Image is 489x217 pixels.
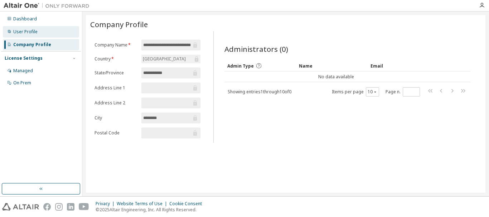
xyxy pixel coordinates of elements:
div: Website Terms of Use [117,201,169,207]
div: User Profile [13,29,38,35]
div: Email [371,60,409,71]
div: Name [299,60,365,71]
label: Country [95,56,137,62]
div: Dashboard [13,16,37,22]
button: 10 [368,89,377,95]
img: Altair One [4,2,93,9]
p: © 2025 Altair Engineering, Inc. All Rights Reserved. [96,207,206,213]
label: Address Line 1 [95,85,137,91]
div: Privacy [96,201,117,207]
img: altair_logo.svg [2,203,39,211]
label: Postal Code [95,130,137,136]
span: Admin Type [227,63,254,69]
img: youtube.svg [79,203,89,211]
div: [GEOGRAPHIC_DATA] [142,55,187,63]
span: Items per page [332,87,379,97]
div: [GEOGRAPHIC_DATA] [141,55,201,63]
span: Company Profile [90,19,148,29]
label: City [95,115,137,121]
div: Cookie Consent [169,201,206,207]
td: No data available [224,71,447,82]
label: Company Name [95,42,137,48]
img: facebook.svg [43,203,51,211]
span: Page n. [386,87,420,97]
label: State/Province [95,70,137,76]
div: License Settings [5,55,43,61]
img: instagram.svg [55,203,63,211]
div: Managed [13,68,33,74]
div: Company Profile [13,42,51,48]
img: linkedin.svg [67,203,74,211]
span: Administrators (0) [224,44,288,54]
label: Address Line 2 [95,100,137,106]
span: Showing entries 1 through 10 of 0 [228,89,291,95]
div: On Prem [13,80,31,86]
